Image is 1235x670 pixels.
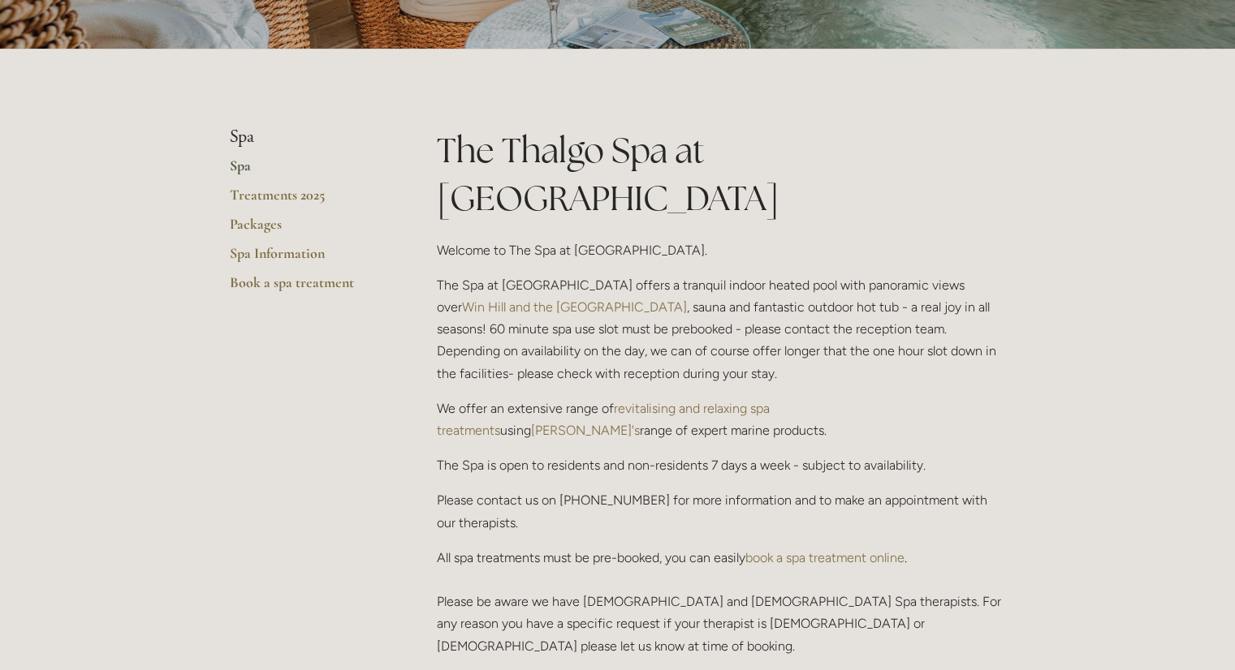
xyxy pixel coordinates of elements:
[230,215,385,244] a: Packages
[437,454,1006,476] p: The Spa is open to residents and non-residents 7 days a week - subject to availability.
[230,244,385,273] a: Spa Information
[230,157,385,186] a: Spa
[230,186,385,215] a: Treatments 2025
[437,127,1006,222] h1: The Thalgo Spa at [GEOGRAPHIC_DATA]
[437,489,1006,533] p: Please contact us on [PHONE_NUMBER] for more information and to make an appointment with our ther...
[230,273,385,303] a: Book a spa treatment
[437,239,1006,261] p: Welcome to The Spa at [GEOGRAPHIC_DATA].
[230,127,385,148] li: Spa
[437,397,1006,441] p: We offer an extensive range of using range of expert marine products.
[437,274,1006,384] p: The Spa at [GEOGRAPHIC_DATA] offers a tranquil indoor heated pool with panoramic views over , sau...
[462,299,687,315] a: Win Hill and the [GEOGRAPHIC_DATA]
[437,547,1006,657] p: All spa treatments must be pre-booked, you can easily . Please be aware we have [DEMOGRAPHIC_DATA...
[531,423,640,438] a: [PERSON_NAME]'s
[745,550,905,565] a: book a spa treatment online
